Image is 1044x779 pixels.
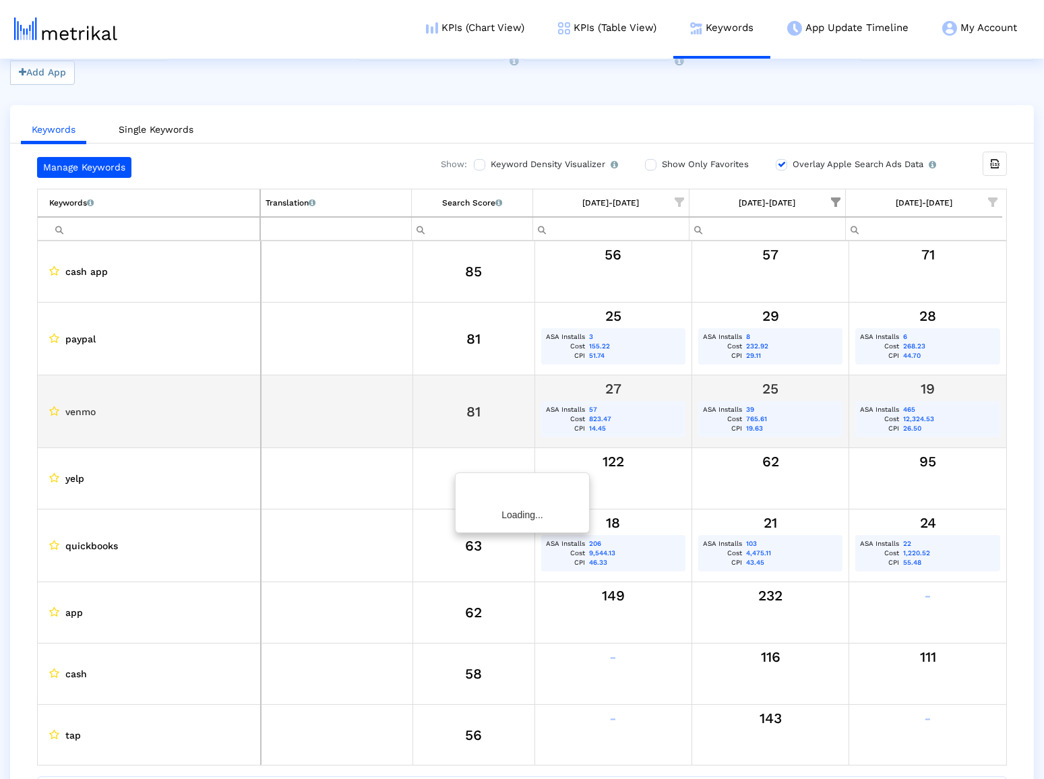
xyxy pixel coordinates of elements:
td: 206 [587,539,683,549]
td: 8 [744,332,840,342]
span: paypal [65,330,96,348]
td: Filter cell [260,217,412,241]
td: 19.63 [744,424,840,433]
span: Show filter options for column '07/01/25-07/31/25' [675,197,684,207]
div: Loading... [462,509,582,522]
button: Add App [10,61,75,85]
div: 56 [418,726,530,744]
td: ASA Installs [543,539,587,549]
input: Filter cell [533,218,689,240]
td: 4,475.11 [744,549,840,558]
img: app-update-menu-icon.png [787,21,802,36]
div: 8/31/25 [697,380,844,398]
td: 26.50 [901,424,997,433]
div: 8/31/25 [697,307,844,325]
td: Filter cell [846,217,1002,241]
img: my-account-menu-icon.png [942,21,957,36]
td: 14.45 [587,424,683,433]
img: kpi-chart-menu-icon.png [426,22,438,34]
div: 9/30/25 [854,453,1002,470]
span: cash [65,665,87,683]
td: Column 07/01/25-07/31/25 [532,189,689,217]
td: Cost [857,414,901,424]
div: 9/30/25 [854,710,1002,727]
td: ASA Installs [700,405,744,414]
div: 8/31/25 [697,648,844,666]
div: 7/31/25 [540,514,687,532]
span: quickbooks [65,537,118,555]
td: 44.70 [901,351,997,361]
td: 12,324.53 [901,414,997,424]
td: Cost [543,549,587,558]
td: Cost [543,342,587,351]
span: tap [65,726,81,744]
td: ASA Installs [857,332,901,342]
div: 7/31/25 [540,380,687,398]
td: ASA Installs [543,332,587,342]
td: 268.23 [901,342,997,351]
td: 103 [744,539,840,549]
td: CPI [543,558,587,567]
div: 85 [418,263,530,280]
td: 823.47 [587,414,683,424]
div: 9/30/25 [854,246,1002,263]
td: CPI [543,351,587,361]
td: Cost [543,414,587,424]
div: 8/31/25 [697,453,844,470]
span: cash app [65,263,108,280]
div: 8/31/25 [697,587,844,604]
td: 43.45 [744,558,840,567]
td: CPI [700,424,744,433]
a: Keywords [21,117,86,144]
td: CPI [857,558,901,567]
input: Filter cell [846,218,1002,240]
div: 7/31/25 [540,246,687,263]
td: 3 [587,332,683,342]
div: 7/31/25 [540,453,687,470]
td: CPI [700,351,744,361]
td: 765.61 [744,414,840,424]
div: 63 [418,537,530,555]
td: 55.48 [901,558,997,567]
td: Filter cell [689,217,845,241]
td: CPI [857,424,901,433]
td: ASA Installs [700,539,744,549]
td: CPI [857,351,901,361]
div: - [540,648,687,666]
td: ASA Installs [700,332,744,342]
span: app [65,604,83,621]
div: [DATE]-[DATE] [582,194,639,212]
td: Column Translation [260,189,412,217]
td: 29.11 [744,351,840,361]
td: CPI [543,424,587,433]
div: 9/30/25 [854,514,1002,532]
div: Data grid [37,189,1007,766]
div: 7/31/25 [540,307,687,325]
label: Show Only Favorites [658,157,749,172]
div: Export all data [983,152,1007,176]
input: Filter cell [689,218,845,240]
td: Cost [857,549,901,558]
input: Filter cell [49,218,259,240]
div: 58 [418,665,530,683]
div: 62 [418,604,530,621]
div: 8/31/25 [697,246,844,263]
div: Show: [427,157,467,178]
div: [DATE]-[DATE] [896,194,952,212]
label: Keyword Density Visualizer [487,157,618,172]
div: Search Score [442,194,502,212]
td: Column 08/01/25-08/31/25 [689,189,845,217]
div: 7/31/25 [540,710,687,727]
div: Translation [266,194,315,212]
td: 465 [901,405,997,414]
span: yelp [65,470,84,487]
input: Filter cell [261,218,411,240]
div: 81 [418,330,530,348]
input: Filter cell [412,218,532,240]
div: 8/31/25 [697,710,844,727]
img: kpi-table-menu-icon.png [558,22,570,34]
td: CPI [700,558,744,567]
td: 51.74 [587,351,683,361]
a: Single Keywords [108,117,204,142]
td: 9,544.13 [587,549,683,558]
